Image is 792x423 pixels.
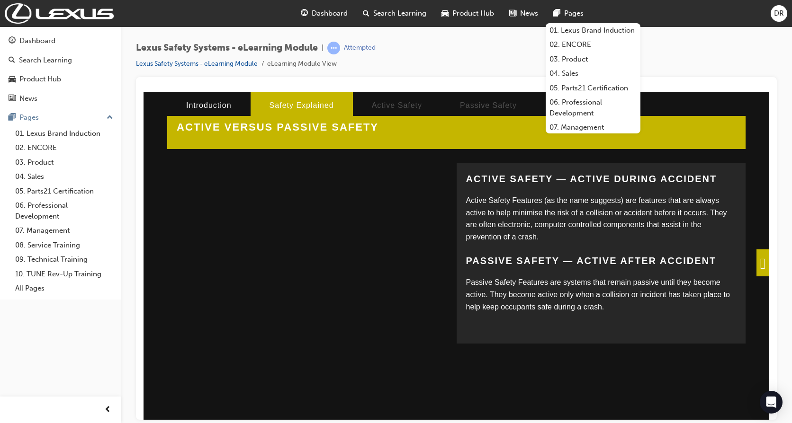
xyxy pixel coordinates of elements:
div: Pages [19,112,39,123]
p: Active Safety Features (as the name suggests) are features that are always active to help minimis... [323,102,593,150]
a: 04. Sales [546,66,640,81]
button: DashboardSearch LearningProduct HubNews [4,30,117,109]
a: 03. Product [11,155,117,170]
a: 05. Parts21 Certification [11,184,117,199]
h2: ACTIVE VERSUS PASSIVE SAFETY [24,24,505,46]
span: guage-icon [9,37,16,45]
a: 09. Technical Training [11,252,117,267]
li: eLearning Module View [267,59,337,70]
div: Search Learning [19,55,72,66]
a: 07. Management [546,120,640,135]
a: 01. Lexus Brand Induction [11,126,117,141]
a: Search Learning [4,52,117,69]
a: All Pages [11,281,117,296]
span: guage-icon [301,8,308,19]
span: pages-icon [553,8,560,19]
a: Dashboard [4,32,117,50]
a: 05. Parts21 Certification [546,81,640,96]
a: 08. Service Training [11,238,117,253]
h3: ACTIVE SAFETY — ACTIVE DURING ACCIDENT [323,80,593,93]
p: Passive Safety Features are systems that remain passive until they become active. They become act... [323,184,593,220]
span: | [322,43,324,53]
span: Dashboard [312,8,348,19]
span: up-icon [107,112,113,124]
span: learningRecordVerb_ATTEMPT-icon [327,42,340,54]
a: pages-iconPages [546,4,591,23]
div: Attempted [344,44,376,53]
a: 07. Management [11,223,117,238]
a: 02. ENCORE [11,141,117,155]
span: DR [774,8,784,19]
a: 04. Sales [11,169,117,184]
span: car-icon [441,8,449,19]
a: 10. TUNE Rev-Up Training [11,267,117,282]
a: search-iconSearch Learning [355,4,434,23]
div: Open Intercom Messenger [760,391,783,414]
span: search-icon [363,8,369,19]
a: 03. Product [546,52,640,67]
a: News [4,90,117,107]
span: search-icon [9,56,15,65]
span: Lexus Safety Systems - eLearning Module [136,43,318,53]
button: Pages [4,109,117,126]
span: pages-icon [9,114,16,122]
div: News [19,93,37,104]
span: news-icon [9,95,16,103]
a: Lexus Safety Systems - eLearning Module [136,60,258,68]
img: Trak [5,3,114,24]
span: car-icon [9,75,16,84]
span: Pages [564,8,584,19]
a: news-iconNews [502,4,546,23]
a: 06. Professional Development [546,95,640,120]
a: Product Hub [4,70,117,88]
span: prev-icon [104,404,111,416]
a: car-iconProduct Hub [434,4,502,23]
span: news-icon [509,8,516,19]
button: DR [771,5,787,22]
a: guage-iconDashboard [293,4,355,23]
div: Product Hub [19,74,61,85]
h3: PASSIVE SAFETY — ACTIVE AFTER ACCIDENT [323,162,593,175]
span: Search Learning [373,8,426,19]
div: Dashboard [19,35,55,46]
a: 06. Professional Development [11,198,117,223]
span: Product Hub [452,8,494,19]
a: 01. Lexus Brand Induction [546,23,640,38]
span: News [520,8,538,19]
a: 02. ENCORE [546,37,640,52]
